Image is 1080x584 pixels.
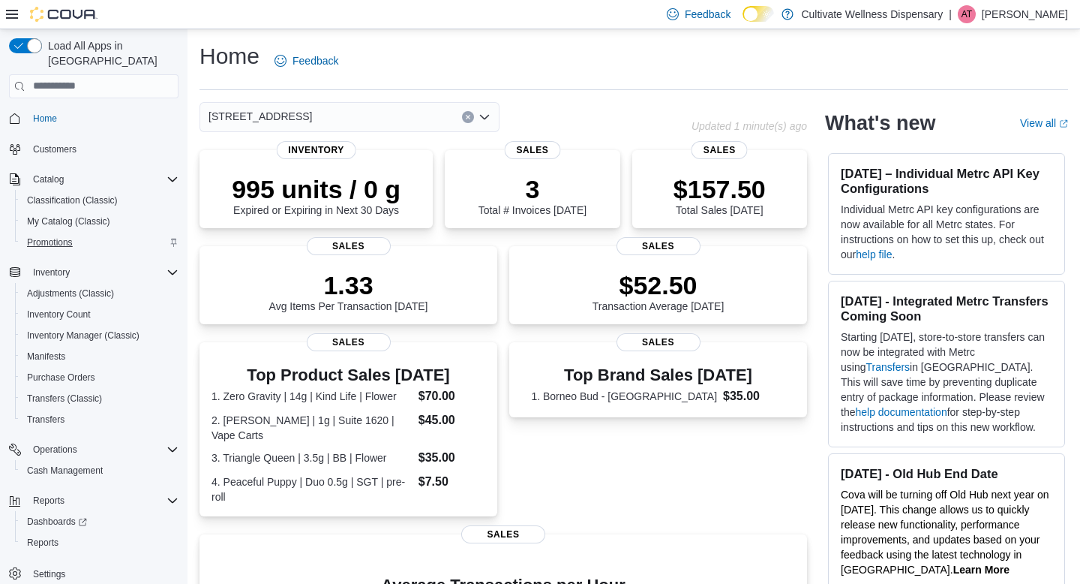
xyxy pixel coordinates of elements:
[21,233,79,251] a: Promotions
[592,270,724,312] div: Transaction Average [DATE]
[1020,117,1068,129] a: View allExternal link
[841,294,1052,324] h3: [DATE] - Integrated Metrc Transfers Coming Soon
[478,174,586,216] div: Total # Invoices [DATE]
[27,564,178,582] span: Settings
[27,441,83,459] button: Operations
[27,414,64,426] span: Transfers
[949,5,952,23] p: |
[42,38,178,68] span: Load All Apps in [GEOGRAPHIC_DATA]
[15,211,184,232] button: My Catalog (Classic)
[33,568,65,580] span: Settings
[27,516,87,528] span: Dashboards
[15,511,184,532] a: Dashboards
[855,406,946,418] a: help documentation
[841,330,1052,435] p: Starting [DATE], store-to-store transfers can now be integrated with Metrc using in [GEOGRAPHIC_D...
[3,262,184,283] button: Inventory
[276,141,356,159] span: Inventory
[418,387,485,405] dd: $70.00
[27,441,178,459] span: Operations
[211,413,412,443] dt: 2. [PERSON_NAME] | 1g | Suite 1620 | Vape Carts
[841,489,1049,576] span: Cova will be turning off Old Hub next year on [DATE]. This change allows us to quickly release ne...
[27,492,178,510] span: Reports
[30,7,97,22] img: Cova
[21,369,178,387] span: Purchase Orders
[3,562,184,584] button: Settings
[27,110,63,128] a: Home
[531,366,784,384] h3: Top Brand Sales [DATE]
[27,109,178,128] span: Home
[418,449,485,467] dd: $35.00
[21,534,64,552] a: Reports
[21,327,178,345] span: Inventory Manager (Classic)
[27,263,178,281] span: Inventory
[21,390,108,408] a: Transfers (Classic)
[15,532,184,553] button: Reports
[961,5,972,23] span: AT
[27,287,114,300] span: Adjustments (Classic)
[21,411,70,429] a: Transfers
[27,170,70,188] button: Catalog
[616,237,700,255] span: Sales
[723,387,785,405] dd: $35.00
[958,5,976,23] div: Amity Turner
[841,466,1052,481] h3: [DATE] - Old Hub End Date
[15,283,184,304] button: Adjustments (Classic)
[21,191,124,209] a: Classification (Classic)
[21,348,178,366] span: Manifests
[232,174,400,216] div: Expired or Expiring in Next 30 Days
[211,389,412,404] dt: 1. Zero Gravity | 14g | Kind Life | Flower
[21,306,97,324] a: Inventory Count
[21,284,178,303] span: Adjustments (Classic)
[21,348,71,366] a: Manifests
[21,462,109,480] a: Cash Management
[269,270,428,300] p: 1.33
[673,174,766,204] p: $157.50
[27,170,178,188] span: Catalog
[33,173,64,185] span: Catalog
[461,525,545,543] span: Sales
[592,270,724,300] p: $52.50
[418,473,485,491] dd: $7.50
[865,361,910,373] a: Transfers
[21,212,178,230] span: My Catalog (Classic)
[504,141,560,159] span: Sales
[33,266,70,278] span: Inventory
[673,174,766,216] div: Total Sales [DATE]
[15,460,184,481] button: Cash Management
[27,194,118,206] span: Classification (Classic)
[33,143,76,155] span: Customers
[841,166,1052,196] h3: [DATE] – Individual Metrc API Key Configurations
[15,190,184,211] button: Classification (Classic)
[21,191,178,209] span: Classification (Classic)
[268,46,344,76] a: Feedback
[531,389,717,404] dt: 1. Borneo Bud - [GEOGRAPHIC_DATA]
[33,113,57,125] span: Home
[856,248,892,260] a: help file
[21,369,101,387] a: Purchase Orders
[33,444,77,456] span: Operations
[418,411,485,429] dd: $45.00
[841,202,1052,262] p: Individual Metrc API key configurations are now available for all Metrc states. For instructions ...
[462,111,474,123] button: Clear input
[953,564,1009,576] a: Learn More
[21,327,145,345] a: Inventory Manager (Classic)
[3,107,184,129] button: Home
[211,450,412,465] dt: 3. Triangle Queen | 3.5g | BB | Flower
[27,565,71,583] a: Settings
[825,111,935,135] h2: What's new
[685,7,730,22] span: Feedback
[21,513,93,531] a: Dashboards
[27,351,65,363] span: Manifests
[27,140,178,158] span: Customers
[15,325,184,346] button: Inventory Manager (Classic)
[27,309,91,321] span: Inventory Count
[21,212,116,230] a: My Catalog (Classic)
[27,215,110,227] span: My Catalog (Classic)
[307,237,391,255] span: Sales
[307,333,391,351] span: Sales
[691,120,807,132] p: Updated 1 minute(s) ago
[27,236,73,248] span: Promotions
[478,174,586,204] p: 3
